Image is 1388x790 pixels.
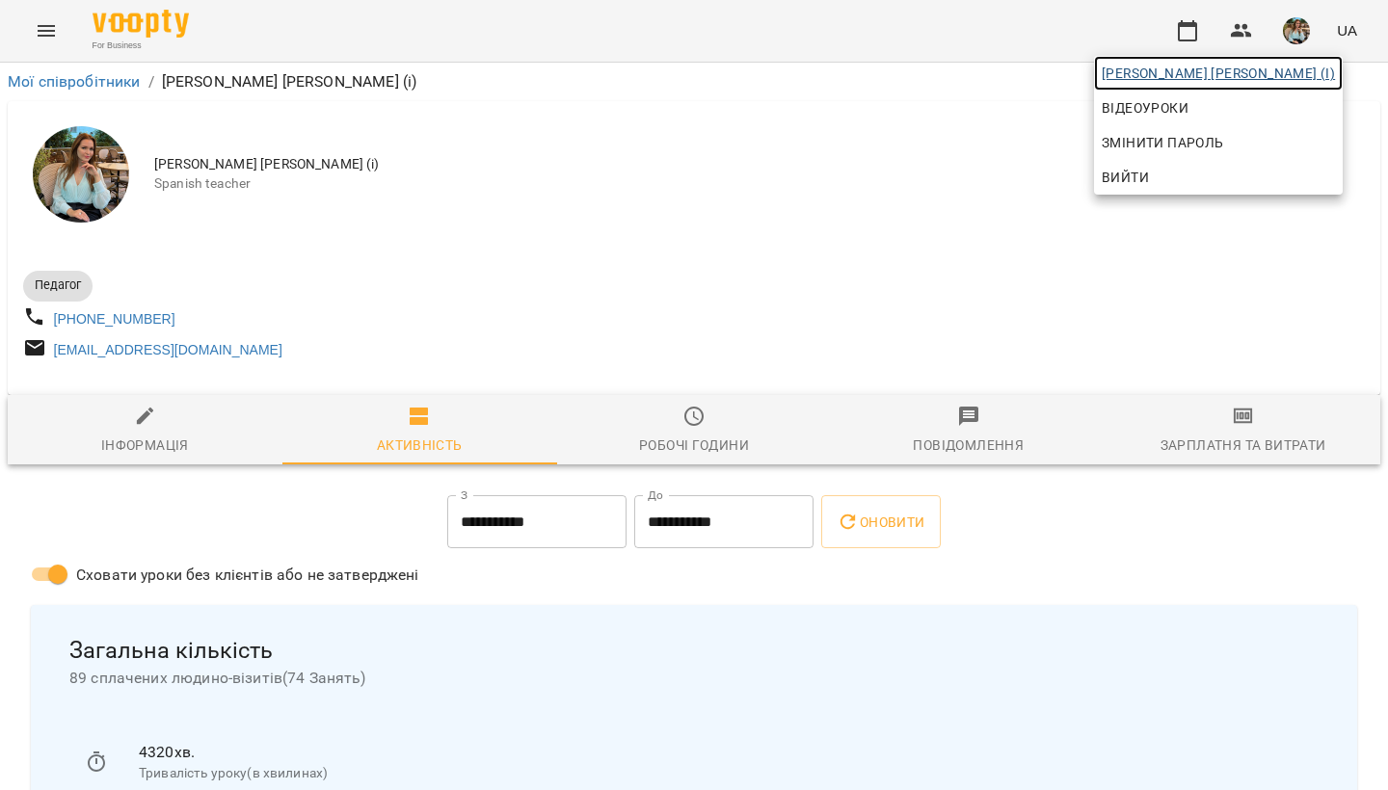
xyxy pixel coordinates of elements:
[1102,131,1335,154] span: Змінити пароль
[1102,96,1188,119] span: Відеоуроки
[1094,56,1343,91] a: [PERSON_NAME] [PERSON_NAME] (і)
[1102,62,1335,85] span: [PERSON_NAME] [PERSON_NAME] (і)
[1094,91,1196,125] a: Відеоуроки
[1094,160,1343,195] button: Вийти
[1102,166,1149,189] span: Вийти
[1094,125,1343,160] a: Змінити пароль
